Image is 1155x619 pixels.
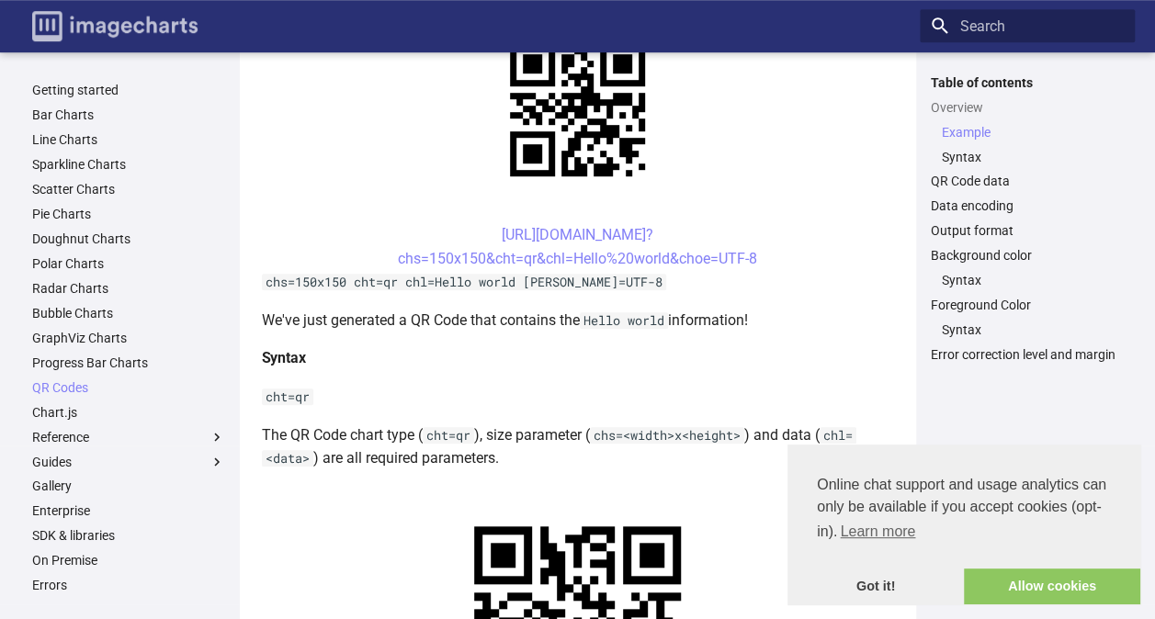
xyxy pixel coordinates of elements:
a: Errors [32,577,225,593]
a: Background color [931,247,1124,264]
code: Hello world [580,312,668,329]
img: chart [478,9,677,208]
a: Sparkline Charts [32,156,225,173]
a: Error correction level and margin [931,346,1124,363]
a: Example [942,124,1124,141]
code: cht=qr [262,388,313,405]
a: learn more about cookies [837,518,918,546]
a: Data encoding [931,197,1124,214]
a: SDK & libraries [32,527,225,544]
a: Foreground Color [931,297,1124,313]
label: Guides [32,454,225,470]
a: QR Code data [931,173,1124,189]
a: Enterprise [32,502,225,519]
a: Image-Charts documentation [25,4,205,49]
a: GraphViz Charts [32,330,225,346]
a: Polar Charts [32,255,225,272]
label: Table of contents [920,74,1135,91]
a: Gallery [32,478,225,494]
a: Overview [931,99,1124,116]
nav: Background color [931,272,1124,288]
a: QR Codes [32,379,225,396]
a: Bubble Charts [32,305,225,321]
input: Search [920,9,1135,42]
div: cookieconsent [787,445,1140,604]
a: allow cookies [964,568,1140,605]
label: Reference [32,429,225,445]
a: Syntax [942,321,1124,338]
a: [URL][DOMAIN_NAME]?chs=150x150&cht=qr&chl=Hello%20world&choe=UTF-8 [398,226,757,267]
a: Pie Charts [32,206,225,222]
a: Output format [931,222,1124,239]
a: Progress Bar Charts [32,355,225,371]
code: cht=qr [423,427,474,444]
a: Syntax [942,149,1124,165]
a: Doughnut Charts [32,231,225,247]
p: We've just generated a QR Code that contains the information! [262,309,894,332]
p: The QR Code chart type ( ), size parameter ( ) and data ( ) are all required parameters. [262,423,894,470]
a: Bar Charts [32,107,225,123]
nav: Table of contents [920,74,1135,364]
a: dismiss cookie message [787,568,964,605]
code: chs=<width>x<height> [590,427,744,444]
span: Online chat support and usage analytics can only be available if you accept cookies (opt-in). [817,474,1111,546]
a: Syntax [942,272,1124,288]
a: Line Charts [32,131,225,148]
a: Scatter Charts [32,181,225,197]
h4: Syntax [262,346,894,370]
img: logo [32,11,198,41]
a: On Premise [32,552,225,568]
a: Chart.js [32,404,225,421]
code: chs=150x150 cht=qr chl=Hello world [PERSON_NAME]=UTF-8 [262,274,666,290]
a: Getting started [32,82,225,98]
nav: Overview [931,124,1124,165]
nav: Foreground Color [931,321,1124,338]
a: Radar Charts [32,280,225,297]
